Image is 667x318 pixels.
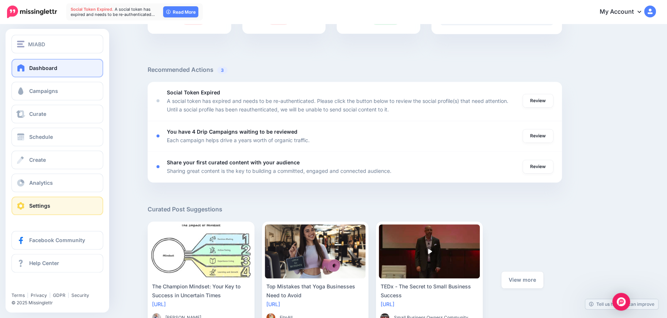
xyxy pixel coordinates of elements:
[29,180,53,186] span: Analytics
[49,292,51,298] span: |
[29,111,46,117] span: Curate
[159,17,220,24] p: Retweets
[167,128,297,135] b: You have 4 Drip Campaigns waiting to be reviewed
[68,292,69,298] span: |
[29,157,46,163] span: Create
[612,293,630,311] div: Open Intercom Messenger
[523,160,553,173] a: Review
[156,165,159,168] div: <div class='status-dot small red margin-right'></div>Error
[31,292,47,298] a: Privacy
[29,88,58,94] span: Campaigns
[11,82,103,100] a: Campaigns
[424,246,435,257] img: play-circle-overlay.png
[53,292,65,298] a: GDPR
[266,282,364,300] div: Top Mistakes that Yoga Businesses Need to Avoid
[167,97,515,114] p: A social token has expired and needs to be re-authenticated. Please click the button below to rev...
[152,301,166,307] a: [URL]
[167,167,391,175] p: Sharing great content is the key to building a committed, engaged and connected audience.
[11,299,109,307] li: © 2025 Missinglettr
[167,89,220,96] b: Social Token Expired
[11,197,103,215] a: Settings
[152,282,250,300] div: The Champion Mindset: Your Key to Success in Uncertain Times
[29,134,53,140] span: Schedule
[17,41,24,47] img: menu.png
[11,151,103,169] a: Create
[156,99,159,102] div: <div class='status-dot small red margin-right'></div>Error
[592,3,656,21] a: My Account
[11,174,103,192] a: Analytics
[11,292,25,298] a: Terms
[523,94,553,107] a: Review
[380,301,394,307] a: [URL]
[163,6,198,17] a: Read More
[148,205,562,214] h5: Curated Post Suggestions
[7,6,57,18] img: Missinglettr
[253,17,315,24] p: Likes
[156,134,159,137] div: <div class='status-dot small red margin-right'></div>Error
[11,128,103,146] a: Schedule
[11,282,69,289] iframe: Twitter Follow Button
[11,59,103,77] a: Dashboard
[71,7,155,17] span: A social token has expired and needs to be re-authenticated…
[266,301,280,307] a: [URL]
[29,237,85,243] span: Facebook Community
[148,65,562,74] h5: Recommended Actions
[29,65,57,71] span: Dashboard
[29,202,50,209] span: Settings
[11,105,103,123] a: Curate
[167,136,310,144] p: Each campaign helps drive a years worth of organic traffic.
[523,129,553,143] a: Review
[28,40,45,48] span: MIABD
[11,231,103,250] a: Facebook Community
[11,254,103,272] a: Help Center
[27,292,28,298] span: |
[71,292,89,298] a: Security
[501,271,543,288] a: View more
[167,159,300,165] b: Share your first curated content with your audience
[348,17,409,24] p: Followers
[217,67,228,74] span: 3
[380,282,478,300] div: TEDx - The Secret to Small Business Success
[71,7,114,12] span: Social Token Expired.
[29,260,59,266] span: Help Center
[11,35,103,53] button: MIABD
[585,299,658,309] a: Tell us how we can improve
